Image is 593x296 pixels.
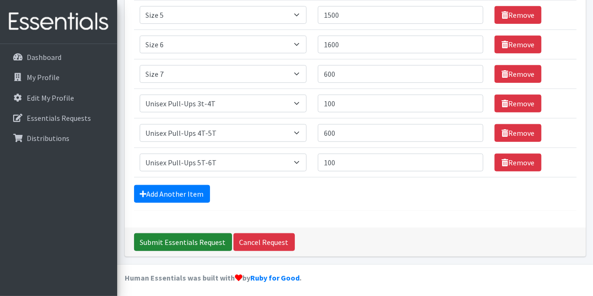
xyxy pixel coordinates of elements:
a: Cancel Request [233,233,295,251]
input: Submit Essentials Request [134,233,232,251]
a: Edit My Profile [4,89,113,107]
p: Edit My Profile [27,93,74,103]
a: Remove [495,65,541,83]
a: Remove [495,124,541,142]
p: Distributions [27,133,69,143]
p: Dashboard [27,52,61,62]
a: Remove [495,36,541,53]
a: Remove [495,95,541,112]
a: Ruby for Good [250,273,300,282]
a: Dashboard [4,48,113,67]
a: Add Another Item [134,185,210,203]
a: Remove [495,6,541,24]
img: HumanEssentials [4,6,113,37]
a: Remove [495,154,541,171]
a: My Profile [4,68,113,87]
p: Essentials Requests [27,113,91,123]
p: My Profile [27,73,60,82]
a: Distributions [4,129,113,148]
strong: Human Essentials was built with by . [125,273,301,282]
a: Essentials Requests [4,109,113,127]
